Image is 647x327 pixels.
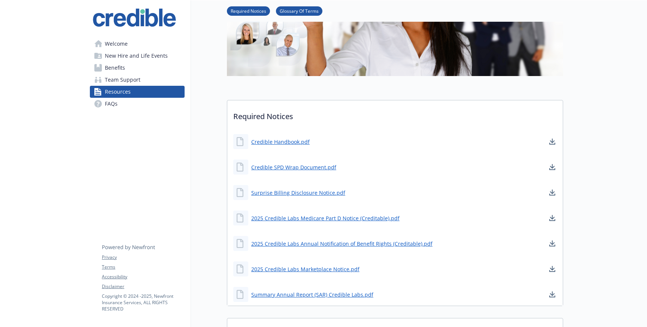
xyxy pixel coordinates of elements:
[105,38,128,50] span: Welcome
[90,74,185,86] a: Team Support
[251,163,336,171] a: Credible SPD Wrap Document.pdf
[102,254,184,261] a: Privacy
[251,265,359,273] a: 2025 Credible Labs Marketplace Notice.pdf
[105,62,125,74] span: Benefits
[276,7,322,14] a: Glossary Of Terms
[227,7,270,14] a: Required Notices
[548,290,557,299] a: download document
[90,50,185,62] a: New Hire and Life Events
[251,291,373,299] a: Summary Annual Report (SAR) Credible Labs.pdf
[548,163,557,172] a: download document
[251,138,310,146] a: Credible Handbook.pdf
[102,293,184,312] p: Copyright © 2024 - 2025 , Newfront Insurance Services, ALL RIGHTS RESERVED
[90,38,185,50] a: Welcome
[105,98,118,110] span: FAQs
[90,62,185,74] a: Benefits
[251,189,345,197] a: Surprise Billing Disclosure Notice.pdf
[548,188,557,197] a: download document
[548,214,557,222] a: download document
[102,273,184,280] a: Accessibility
[548,239,557,248] a: download document
[105,50,168,62] span: New Hire and Life Events
[105,86,131,98] span: Resources
[227,100,563,128] p: Required Notices
[251,240,432,248] a: 2025 Credible Labs Annual Notification of Benefit Rights (Creditable).pdf
[102,283,184,290] a: Disclaimer
[548,137,557,146] a: download document
[90,98,185,110] a: FAQs
[102,264,184,270] a: Terms
[251,214,400,222] a: 2025 Credible Labs Medicare Part D Notice (Creditable).pdf
[90,86,185,98] a: Resources
[105,74,140,86] span: Team Support
[548,264,557,273] a: download document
